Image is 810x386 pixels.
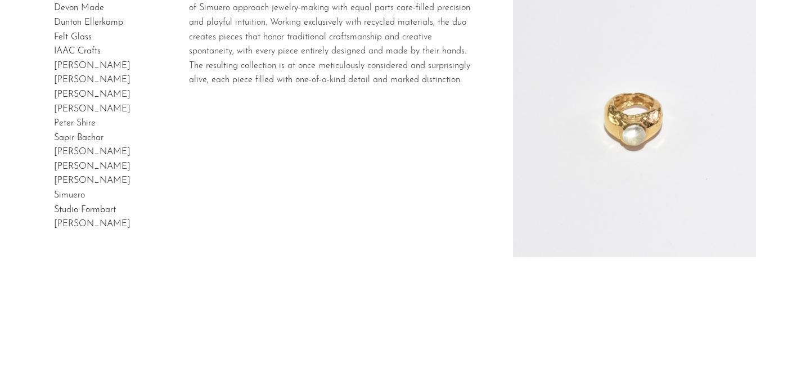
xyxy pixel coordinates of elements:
[54,105,130,114] a: [PERSON_NAME]
[54,147,130,156] a: [PERSON_NAME]
[54,191,85,200] a: Simuero
[54,3,104,12] a: Devon Made
[54,205,116,214] a: Studio Formbart
[54,176,130,185] a: [PERSON_NAME]
[54,219,130,228] a: [PERSON_NAME]
[54,33,92,42] a: Felt Glass
[54,61,130,70] a: [PERSON_NAME]
[54,47,101,56] a: IAAC Crafts
[54,90,130,99] a: [PERSON_NAME]
[54,75,130,84] a: [PERSON_NAME]
[54,162,130,171] a: [PERSON_NAME]
[54,133,103,142] a: Sapir Bachar
[54,18,123,27] a: Dunton Ellerkamp
[54,119,96,128] a: Peter Shire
